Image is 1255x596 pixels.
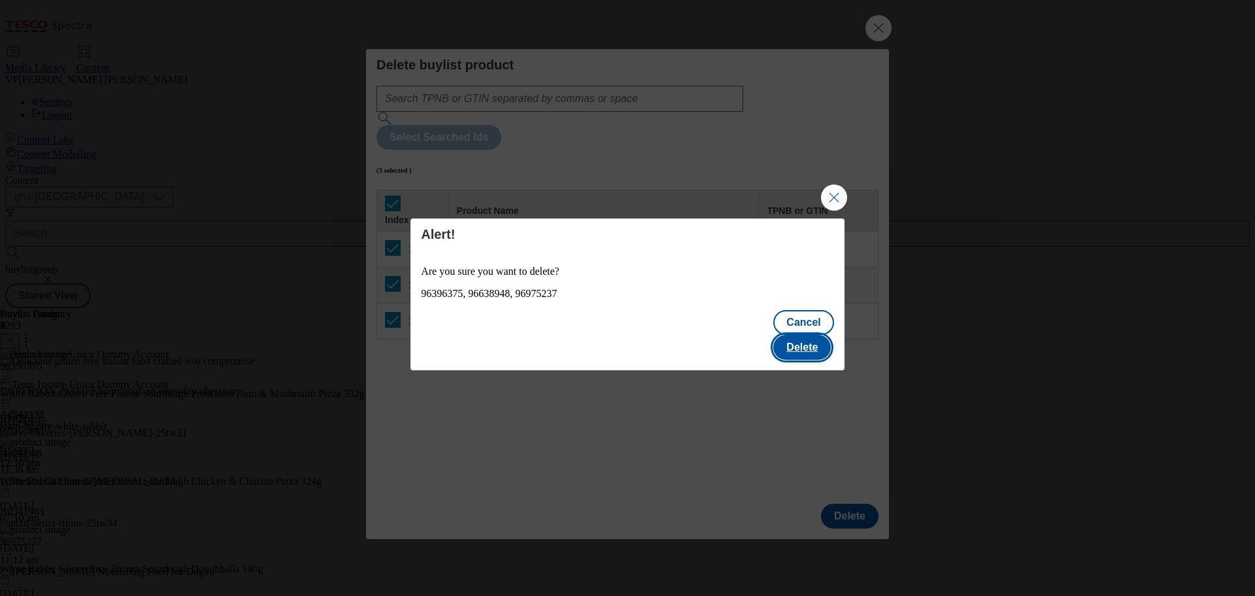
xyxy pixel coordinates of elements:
[421,226,834,242] h4: Alert!
[410,219,845,370] div: Modal
[821,184,847,211] button: Close Modal
[421,288,834,300] div: 96396375, 96638948, 96975237
[773,310,833,335] button: Cancel
[421,266,834,277] p: Are you sure you want to delete?
[773,335,831,360] button: Delete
